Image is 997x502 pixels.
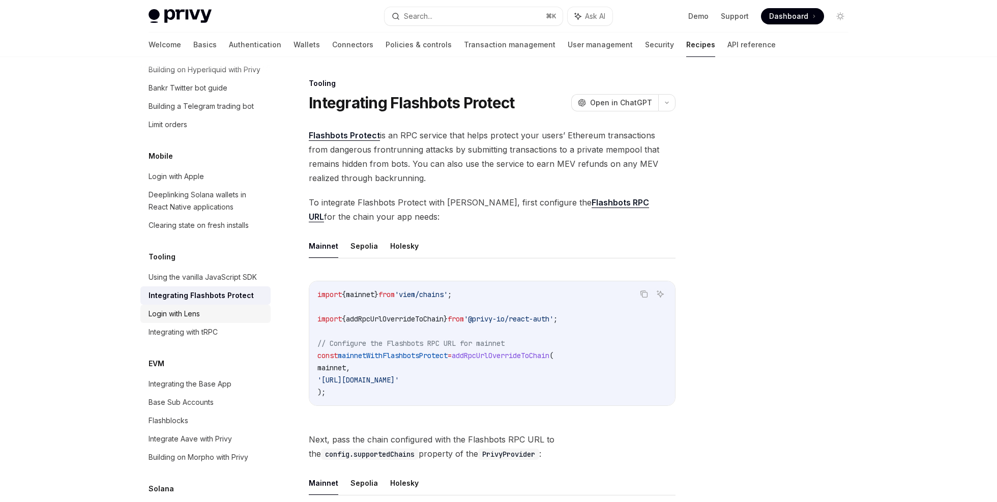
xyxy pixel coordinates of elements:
code: PrivyProvider [478,449,539,460]
code: config.supportedChains [321,449,419,460]
span: To integrate Flashbots Protect with [PERSON_NAME], first configure the for the chain your app needs: [309,195,676,224]
a: Flashblocks [140,411,271,430]
span: mainnet [346,290,374,299]
div: Clearing state on fresh installs [149,219,249,231]
span: addRpcUrlOverrideToChain [346,314,444,323]
span: is an RPC service that helps protect your users’ Ethereum transactions from dangerous frontrunnin... [309,128,676,185]
span: Ask AI [585,11,605,21]
a: Base Sub Accounts [140,393,271,411]
h5: Solana [149,483,174,495]
span: from [448,314,464,323]
span: 'viem/chains' [395,290,448,299]
a: Integrating Flashbots Protect [140,286,271,305]
span: from [378,290,395,299]
span: ( [549,351,553,360]
a: Bankr Twitter bot guide [140,79,271,97]
span: Next, pass the chain configured with the Flashbots RPC URL to the property of the : [309,432,676,461]
span: , [346,363,350,372]
span: } [374,290,378,299]
div: Using the vanilla JavaScript SDK [149,271,257,283]
a: Basics [193,33,217,57]
div: Bankr Twitter bot guide [149,82,227,94]
button: Copy the contents from the code block [637,287,651,301]
span: mainnet [317,363,346,372]
span: // Configure the Flashbots RPC URL for mainnet [317,339,505,348]
h5: EVM [149,358,164,370]
span: '[URL][DOMAIN_NAME]' [317,375,399,385]
div: Search... [404,10,432,22]
span: ; [553,314,558,323]
div: Limit orders [149,119,187,131]
h5: Mobile [149,150,173,162]
div: Login with Lens [149,308,200,320]
span: '@privy-io/react-auth' [464,314,553,323]
span: = [448,351,452,360]
span: Dashboard [769,11,808,21]
span: ; [448,290,452,299]
div: Tooling [309,78,676,88]
div: Building a Telegram trading bot [149,100,254,112]
a: Building on Morpho with Privy [140,448,271,466]
button: Open in ChatGPT [571,94,658,111]
button: Mainnet [309,234,338,258]
a: Building a Telegram trading bot [140,97,271,115]
button: Mainnet [309,471,338,495]
span: import [317,314,342,323]
span: import [317,290,342,299]
span: ⌘ K [546,12,556,20]
span: ); [317,388,326,397]
a: Connectors [332,33,373,57]
a: Security [645,33,674,57]
h5: Tooling [149,251,175,263]
button: Ask AI [568,7,612,25]
div: Base Sub Accounts [149,396,214,408]
span: { [342,290,346,299]
span: mainnetWithFlashbotsProtect [338,351,448,360]
a: Integrating with tRPC [140,323,271,341]
button: Holesky [390,471,419,495]
a: Clearing state on fresh installs [140,216,271,234]
button: Toggle dark mode [832,8,848,24]
span: Open in ChatGPT [590,98,652,108]
span: { [342,314,346,323]
span: } [444,314,448,323]
h1: Integrating Flashbots Protect [309,94,514,112]
div: Login with Apple [149,170,204,183]
a: Wallets [294,33,320,57]
a: Policies & controls [386,33,452,57]
div: Integrate Aave with Privy [149,433,232,445]
div: Integrating the Base App [149,378,231,390]
a: Login with Lens [140,305,271,323]
a: Support [721,11,749,21]
a: Using the vanilla JavaScript SDK [140,268,271,286]
a: Transaction management [464,33,555,57]
button: Ask AI [654,287,667,301]
a: Integrating the Base App [140,375,271,393]
a: Demo [688,11,709,21]
a: Deeplinking Solana wallets in React Native applications [140,186,271,216]
a: Flashbots Protect [309,130,380,141]
a: User management [568,33,633,57]
div: Building on Morpho with Privy [149,451,248,463]
button: Search...⌘K [385,7,563,25]
a: Dashboard [761,8,824,24]
a: Welcome [149,33,181,57]
a: API reference [727,33,776,57]
a: Login with Apple [140,167,271,186]
div: Deeplinking Solana wallets in React Native applications [149,189,265,213]
button: Holesky [390,234,419,258]
span: const [317,351,338,360]
a: Integrate Aave with Privy [140,430,271,448]
div: Integrating Flashbots Protect [149,289,254,302]
div: Flashblocks [149,415,188,427]
button: Sepolia [350,234,378,258]
a: Recipes [686,33,715,57]
a: Limit orders [140,115,271,134]
a: Authentication [229,33,281,57]
img: light logo [149,9,212,23]
div: Integrating with tRPC [149,326,218,338]
button: Sepolia [350,471,378,495]
span: addRpcUrlOverrideToChain [452,351,549,360]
